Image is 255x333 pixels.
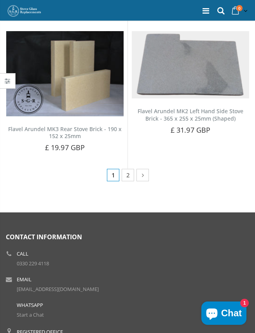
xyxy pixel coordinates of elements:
b: Call [17,251,28,256]
a: 2 [122,169,134,181]
span: Contact Information [6,233,82,241]
a: 0330 229 4118 [17,260,49,267]
a: Flavel Arundel MK3 Rear Stove Brick - 190 x 152 x 25mm [8,125,122,140]
b: WhatsApp [17,303,43,308]
a: 0 [229,4,249,19]
a: Menu [203,5,209,16]
b: Email [17,277,31,282]
img: Flavel Arundel Mk2 rear fire brick [6,31,124,116]
img: Stove Glass Replacement [7,5,42,17]
a: Start a Chat [17,311,44,318]
a: Flavel Arundel MK2 Left Hand Side Stove Brick - 365 x 255 x 25mm (Shaped) [138,107,243,122]
a: [EMAIL_ADDRESS][DOMAIN_NAME] [17,286,99,293]
span: £ 19.97 GBP [45,143,85,152]
span: 1 [107,169,119,181]
inbox-online-store-chat: Shopify online store chat [199,301,249,327]
img: Flavel Arundel MK2 side fire brick [132,31,249,98]
span: £ 31.97 GBP [171,125,210,135]
span: 0 [236,5,243,11]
